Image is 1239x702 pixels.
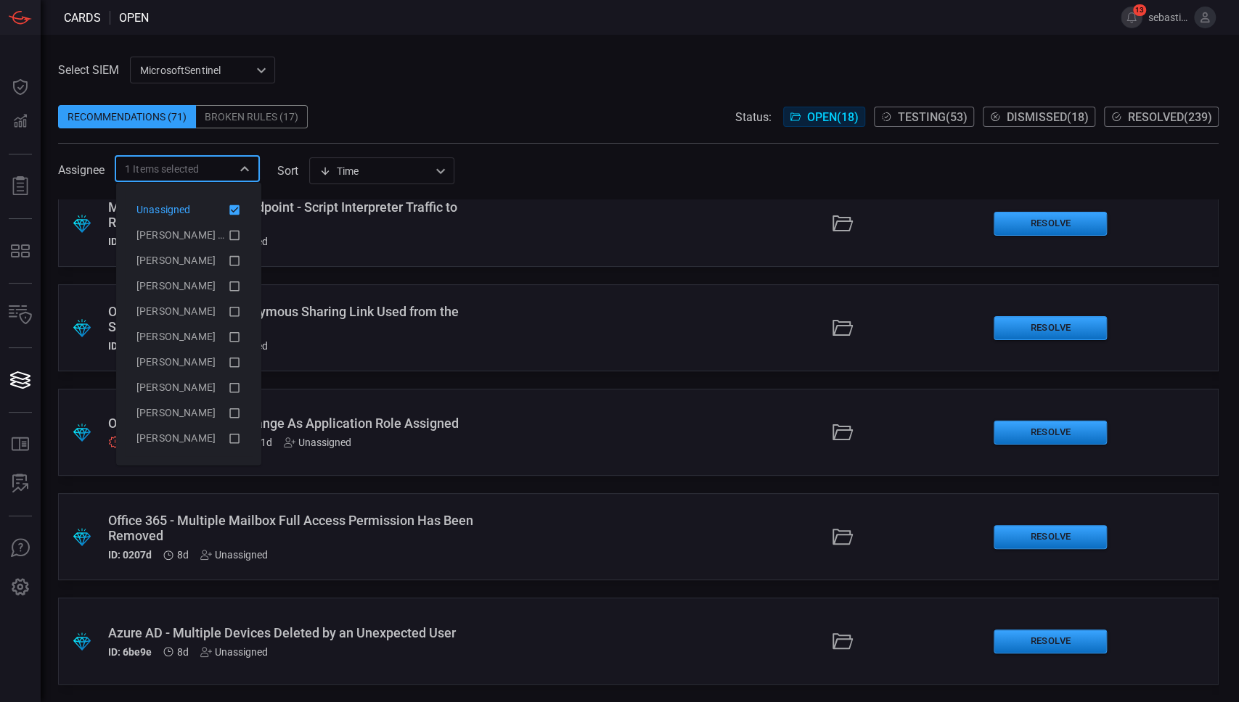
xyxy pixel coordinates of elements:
[136,381,216,393] span: [PERSON_NAME]
[125,426,253,451] li: zachary hinkel
[125,248,253,273] li: Lee Hambelton
[108,416,482,431] div: Office 365 - Manage Exchange As Application Role Assigned
[3,570,38,605] button: Preferences
[807,110,859,124] span: Open ( 18 )
[261,437,272,448] span: Sep 20, 2025 11:33 PM
[140,63,252,78] p: MicrosoftSentinel
[1007,110,1089,124] span: Dismissed ( 18 )
[125,223,253,248] li: sebastien bossous (Myself)
[58,105,196,128] div: Recommendations (71)
[200,646,268,658] div: Unassigned
[994,525,1107,549] button: Resolve
[983,107,1095,127] button: Dismissed(18)
[1148,12,1188,23] span: sebastien.bossous
[277,164,298,178] label: sort
[200,549,268,561] div: Unassigned
[108,236,152,247] h5: ID: a804d
[994,316,1107,340] button: Resolve
[136,280,216,292] span: [PERSON_NAME]
[125,400,253,426] li: zach ryan
[125,324,253,350] li: nick giannoulis
[319,164,431,178] div: Time
[994,629,1107,653] button: Resolve
[58,63,119,77] label: Select SIEM
[994,421,1107,445] button: Resolve
[108,199,482,230] div: Microsoft Defender for Endpoint - Script Interpreter Traffic to Remote IP
[136,255,216,266] span: [PERSON_NAME]
[177,549,189,561] span: Sep 14, 2025 12:00 AM
[136,407,216,418] span: [PERSON_NAME]
[3,104,38,139] button: Detections
[136,432,216,444] span: [PERSON_NAME]
[3,531,38,566] button: Ask Us A Question
[3,363,38,397] button: Cards
[284,437,351,448] div: Unassigned
[108,513,482,543] div: Office 365 - Multiple Mailbox Full Access Permission Has Been Removed
[136,204,191,215] span: Unassigned
[108,435,180,449] div: Top Priority
[3,466,38,501] button: ALERT ANALYSIS
[125,197,253,223] li: Unassigned
[125,162,199,176] span: 1 Items selected
[64,11,101,25] span: Cards
[1121,7,1142,28] button: 13
[125,350,253,375] li: nikolai iler
[119,11,149,25] span: open
[1128,110,1212,124] span: Resolved ( 239 )
[136,229,255,241] span: [PERSON_NAME] (Myself)
[898,110,968,124] span: Testing ( 53 )
[196,105,308,128] div: Broken Rules (17)
[58,163,105,177] span: Assignee
[125,273,253,299] li: adam kaplan
[3,234,38,268] button: MITRE - Detection Posture
[3,427,38,462] button: Rule Catalog
[1104,107,1219,127] button: Resolved(239)
[108,549,152,561] h5: ID: 0207d
[994,212,1107,236] button: Resolve
[735,110,772,124] span: Status:
[177,646,189,658] span: Sep 14, 2025 12:00 AM
[125,375,253,400] li: rhys jung
[108,625,482,640] div: Azure AD - Multiple Devices Deleted by an Unexpected User
[234,159,255,179] button: Close
[136,305,216,317] span: [PERSON_NAME]
[108,304,482,334] div: Office 365 - Multiple Anonymous Sharing Link Used from the Same IP Address
[3,70,38,104] button: Dashboard
[783,107,865,127] button: Open(18)
[136,356,216,368] span: [PERSON_NAME]
[874,107,974,127] button: Testing(53)
[3,298,38,333] button: Inventory
[108,340,152,352] h5: ID: 7882a
[136,331,216,342] span: [PERSON_NAME]
[3,169,38,204] button: Reports
[125,299,253,324] li: jeremy kwiek
[1133,4,1146,16] span: 13
[108,646,152,658] h5: ID: 6be9e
